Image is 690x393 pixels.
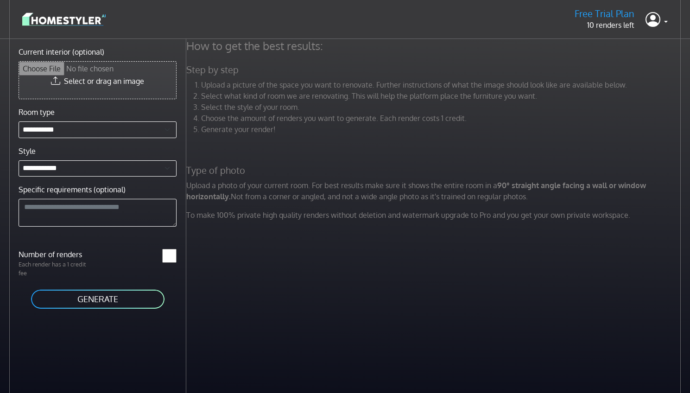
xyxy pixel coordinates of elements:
[19,107,55,118] label: Room type
[181,209,689,221] p: To make 100% private high quality renders without deletion and watermark upgrade to Pro and you g...
[13,260,98,278] p: Each render has a 1 credit fee
[575,8,634,19] h5: Free Trial Plan
[181,64,689,76] h5: Step by step
[30,289,165,310] button: GENERATE
[19,46,104,57] label: Current interior (optional)
[19,146,36,157] label: Style
[201,79,683,90] li: Upload a picture of the space you want to renovate. Further instructions of what the image should...
[181,165,689,176] h5: Type of photo
[201,90,683,101] li: Select what kind of room we are renovating. This will help the platform place the furniture you w...
[201,101,683,113] li: Select the style of your room.
[181,39,689,53] h4: How to get the best results:
[19,184,126,195] label: Specific requirements (optional)
[22,11,106,27] img: logo-3de290ba35641baa71223ecac5eacb59cb85b4c7fdf211dc9aaecaaee71ea2f8.svg
[201,113,683,124] li: Choose the amount of renders you want to generate. Each render costs 1 credit.
[201,124,683,135] li: Generate your render!
[181,180,689,202] p: Upload a photo of your current room. For best results make sure it shows the entire room in a Not...
[575,19,634,31] p: 10 renders left
[13,249,98,260] label: Number of renders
